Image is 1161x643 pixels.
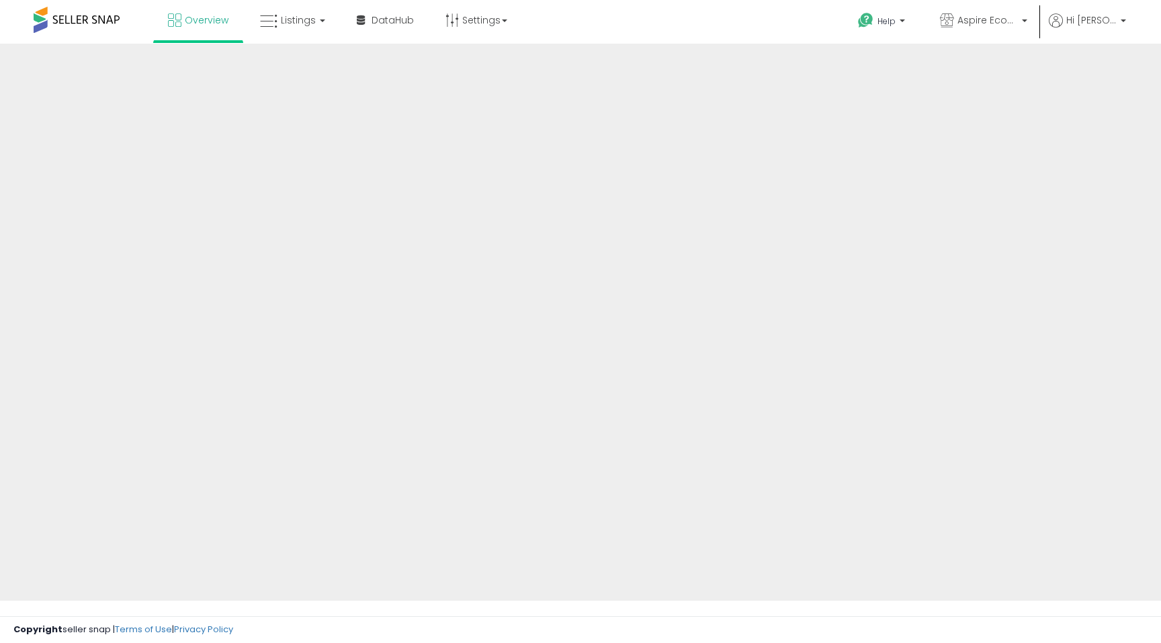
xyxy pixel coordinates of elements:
span: Hi [PERSON_NAME] [1066,13,1117,27]
i: Get Help [857,12,874,29]
span: Aspire Ecommerce [957,13,1018,27]
span: DataHub [372,13,414,27]
span: Overview [185,13,228,27]
span: Help [877,15,896,27]
span: Listings [281,13,316,27]
a: Hi [PERSON_NAME] [1049,13,1126,44]
a: Help [847,2,918,44]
